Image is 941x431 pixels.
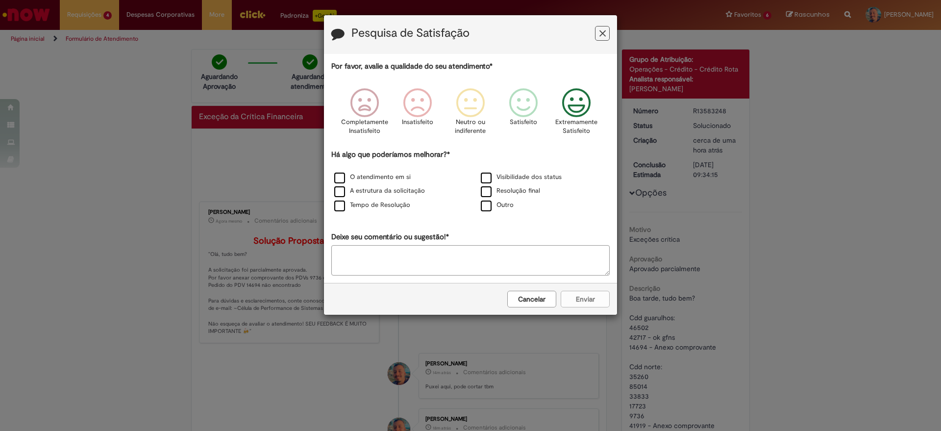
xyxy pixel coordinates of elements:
label: O atendimento em si [334,173,411,182]
label: Deixe seu comentário ou sugestão!* [331,232,449,242]
div: Satisfeito [498,81,548,148]
p: Completamente Insatisfeito [341,118,388,136]
div: Completamente Insatisfeito [339,81,389,148]
label: Tempo de Resolução [334,201,410,210]
button: Cancelar [507,291,556,307]
label: Resolução final [481,186,540,196]
p: Satisfeito [510,118,537,127]
div: Há algo que poderíamos melhorar?* [331,150,610,213]
p: Extremamente Satisfeito [555,118,597,136]
p: Neutro ou indiferente [453,118,488,136]
div: Insatisfeito [393,81,443,148]
div: Neutro ou indiferente [446,81,495,148]
label: Outro [481,201,514,210]
p: Insatisfeito [402,118,433,127]
div: Extremamente Satisfeito [551,81,601,148]
label: Visibilidade dos status [481,173,562,182]
label: A estrutura da solicitação [334,186,425,196]
label: Por favor, avalie a qualidade do seu atendimento* [331,61,493,72]
label: Pesquisa de Satisfação [351,27,470,40]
